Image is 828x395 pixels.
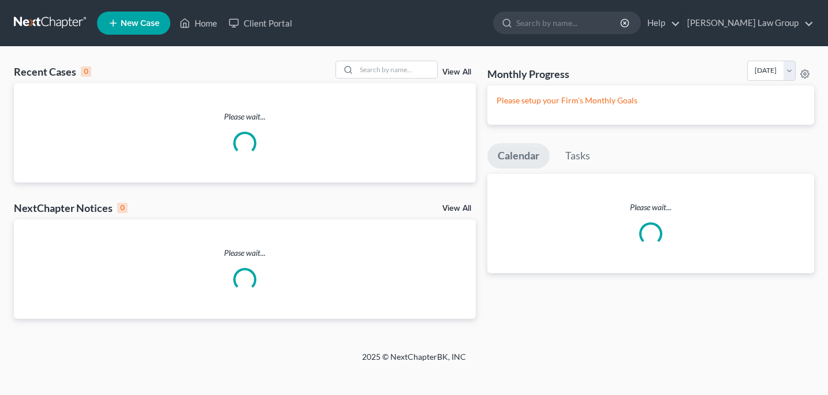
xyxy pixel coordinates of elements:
h3: Monthly Progress [487,67,569,81]
a: [PERSON_NAME] Law Group [681,13,814,33]
a: Client Portal [223,13,298,33]
span: New Case [121,19,159,28]
a: Tasks [555,143,601,169]
a: View All [442,68,471,76]
div: NextChapter Notices [14,201,128,215]
div: 0 [117,203,128,213]
input: Search by name... [516,12,622,33]
div: Recent Cases [14,65,91,79]
input: Search by name... [356,61,437,78]
a: Help [641,13,680,33]
p: Please setup your Firm's Monthly Goals [497,95,805,106]
a: View All [442,204,471,213]
p: Please wait... [14,111,476,122]
p: Please wait... [487,202,814,213]
p: Please wait... [14,247,476,259]
a: Calendar [487,143,550,169]
a: Home [174,13,223,33]
div: 0 [81,66,91,77]
div: 2025 © NextChapterBK, INC [85,351,743,372]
